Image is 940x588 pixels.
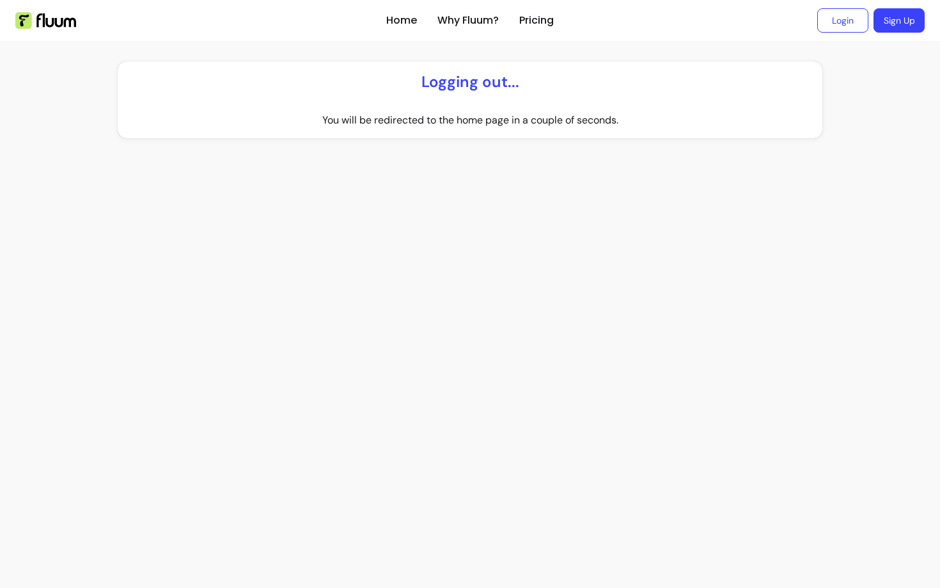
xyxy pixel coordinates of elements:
a: Home [386,13,417,28]
img: Fluum Logo [15,12,76,29]
a: Sign Up [873,8,925,33]
p: Logging out... [421,72,519,92]
a: Login [817,8,868,33]
a: Pricing [519,13,554,28]
a: Why Fluum? [437,13,499,28]
p: You will be redirected to the home page in a couple of seconds. [322,113,618,128]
